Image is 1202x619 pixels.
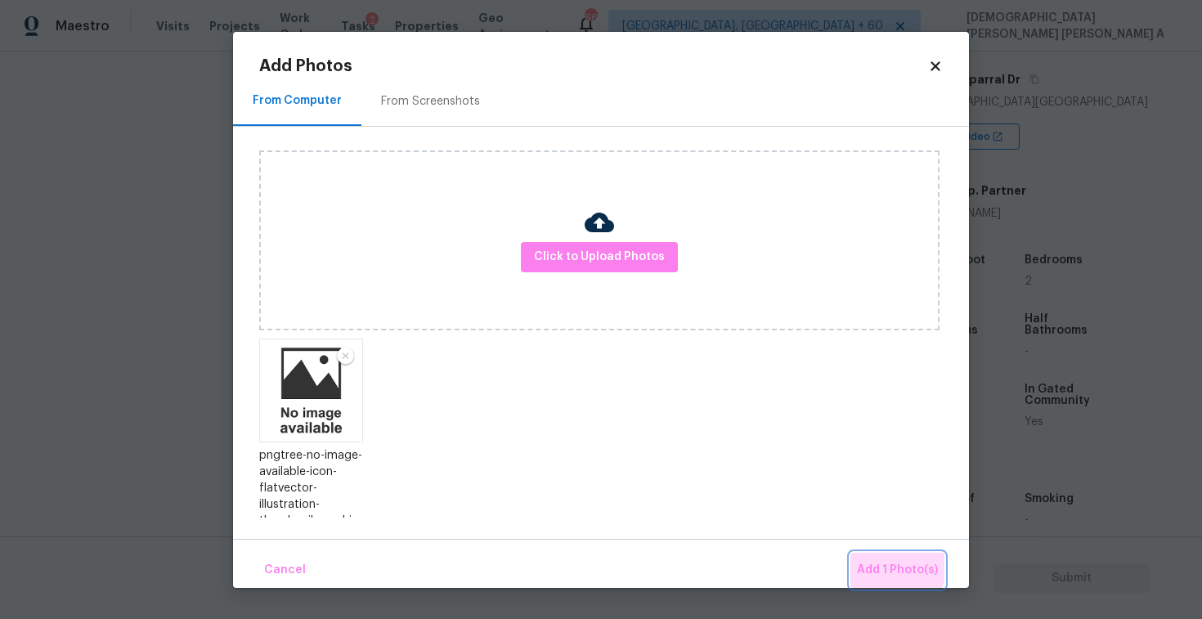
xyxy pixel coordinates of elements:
[857,560,938,581] span: Add 1 Photo(s)
[259,58,928,74] h2: Add Photos
[259,447,363,578] div: pngtree-no-image-available-icon-flatvector-illustration-thumbnail-graphic-illustration-vector-png...
[253,92,342,109] div: From Computer
[521,242,678,272] button: Click to Upload Photos
[585,208,614,237] img: Cloud Upload Icon
[850,553,944,588] button: Add 1 Photo(s)
[381,93,480,110] div: From Screenshots
[534,247,665,267] span: Click to Upload Photos
[258,553,312,588] button: Cancel
[264,560,306,581] span: Cancel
